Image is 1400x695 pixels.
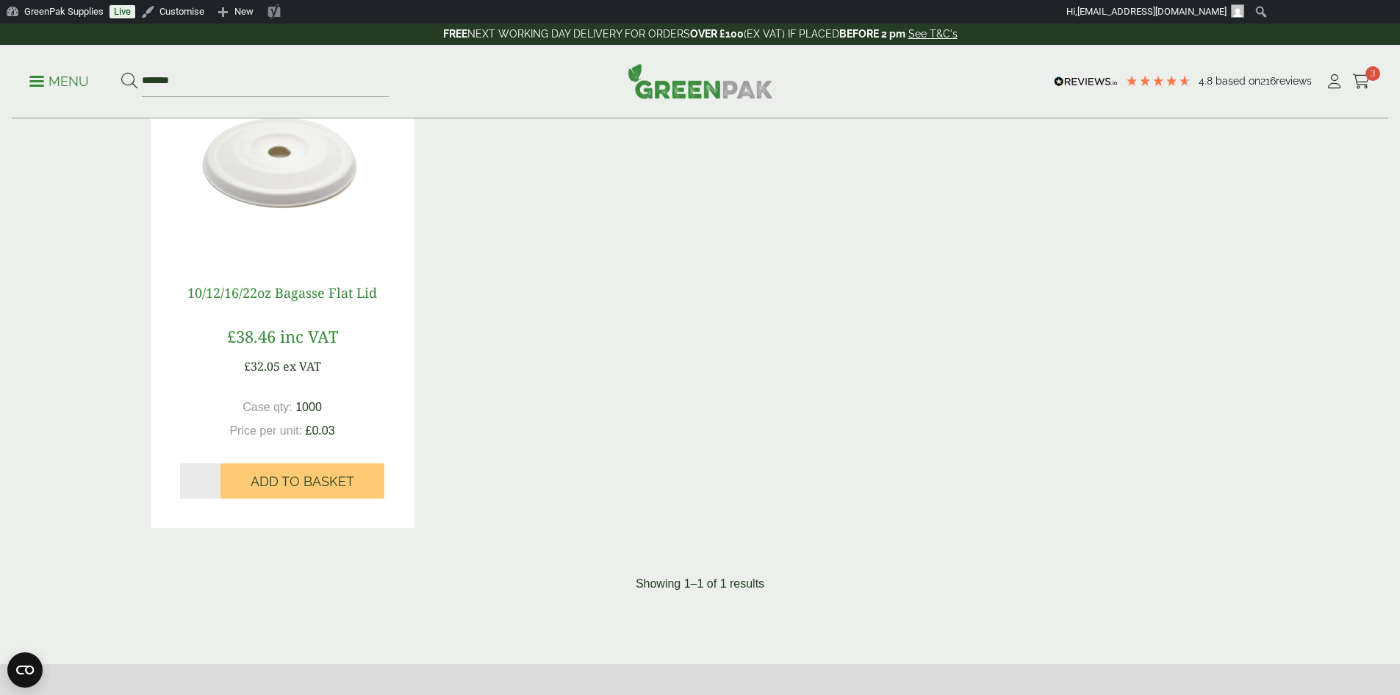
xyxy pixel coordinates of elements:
span: inc VAT [280,325,338,347]
span: 1000 [295,401,322,413]
span: Add to Basket [251,474,354,490]
span: Case qty: [243,401,292,413]
img: REVIEWS.io [1054,76,1118,87]
strong: BEFORE 2 pm [839,28,905,40]
span: £38.46 [227,325,276,347]
img: 5330023 Bagasse Flat Lid fits 12 16 22oz CupsV2 [151,72,414,256]
span: [EMAIL_ADDRESS][DOMAIN_NAME] [1077,6,1227,17]
p: Menu [29,73,89,90]
a: Live [110,5,135,18]
span: 216 [1260,75,1276,87]
span: £0.03 [306,424,335,437]
i: Cart [1352,74,1371,89]
img: GreenPak Supplies [628,63,773,99]
button: Open CMP widget [7,652,43,688]
span: ex VAT [283,358,321,374]
span: reviews [1276,75,1312,87]
span: 3 [1365,66,1380,81]
a: 3 [1352,71,1371,93]
div: 4.79 Stars [1125,74,1191,88]
button: Add to Basket [220,463,384,499]
p: Showing 1–1 of 1 results [636,575,764,593]
a: Menu [29,73,89,88]
i: My Account [1325,74,1343,89]
span: Price per unit: [229,424,302,437]
span: £32.05 [244,358,280,374]
span: Based on [1216,75,1260,87]
a: See T&C's [908,28,958,40]
span: 4.8 [1199,75,1216,87]
a: 10/12/16/22oz Bagasse Flat Lid [187,284,377,302]
strong: FREE [443,28,467,40]
strong: OVER £100 [690,28,744,40]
